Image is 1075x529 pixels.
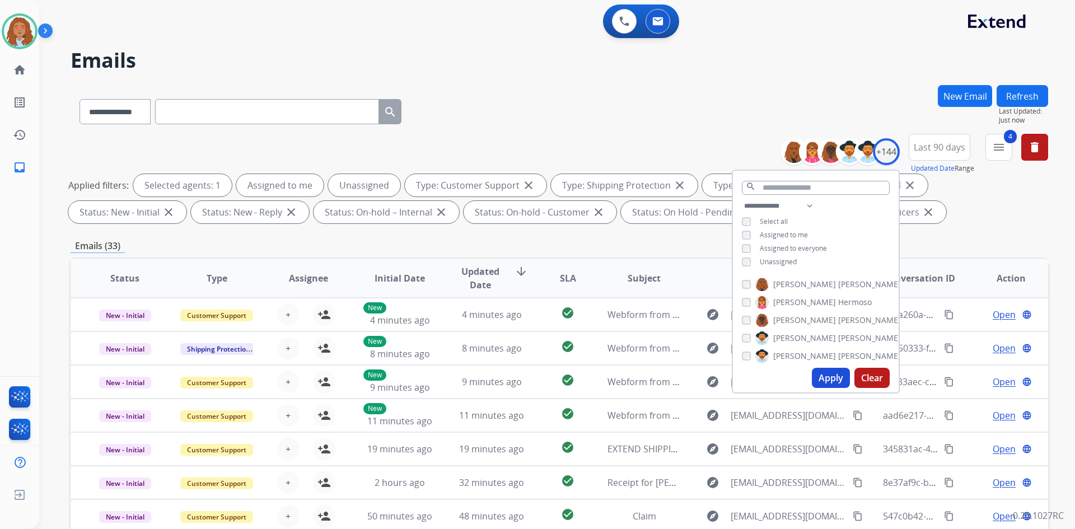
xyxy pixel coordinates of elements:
[706,341,719,355] mat-icon: explore
[375,476,425,489] span: 2 hours ago
[993,308,1016,321] span: Open
[993,341,1016,355] span: Open
[731,375,846,388] span: [EMAIL_ADDRESS][DOMAIN_NAME]
[731,341,846,355] span: [EMAIL_ADDRESS][DOMAIN_NAME]
[277,337,300,359] button: +
[607,342,861,354] span: Webform from [EMAIL_ADDRESS][DOMAIN_NAME] on [DATE]
[773,350,836,362] span: [PERSON_NAME]
[944,444,954,454] mat-icon: content_copy
[277,371,300,393] button: +
[628,271,661,285] span: Subject
[367,443,432,455] span: 19 minutes ago
[956,259,1048,298] th: Action
[561,441,574,454] mat-icon: check_circle
[561,407,574,420] mat-icon: check_circle
[459,409,524,422] span: 11 minutes ago
[99,377,151,388] span: New - Initial
[317,308,331,321] mat-icon: person_add
[286,375,291,388] span: +
[607,409,861,422] span: Webform from [EMAIL_ADDRESS][DOMAIN_NAME] on [DATE]
[317,442,331,456] mat-icon: person_add
[317,375,331,388] mat-icon: person_add
[607,308,861,321] span: Webform from [EMAIL_ADDRESS][DOMAIN_NAME] on [DATE]
[838,297,872,308] span: Hermoso
[706,442,719,456] mat-icon: explore
[99,310,151,321] span: New - Initial
[922,205,935,219] mat-icon: close
[911,164,955,173] button: Updated Date
[1022,444,1032,454] mat-icon: language
[760,257,797,266] span: Unassigned
[277,303,300,326] button: +
[384,105,397,119] mat-icon: search
[370,314,430,326] span: 4 minutes ago
[162,205,175,219] mat-icon: close
[607,476,810,489] span: Receipt for [PERSON_NAME]‘s original purchase.
[434,205,448,219] mat-icon: close
[773,279,836,290] span: [PERSON_NAME]
[286,308,291,321] span: +
[854,368,890,388] button: Clear
[13,96,26,109] mat-icon: list_alt
[370,348,430,360] span: 8 minutes ago
[328,174,400,196] div: Unassigned
[464,201,616,223] div: Status: On-hold - Customer
[883,476,1048,489] span: 8e37af9c-bc8c-4d24-87cf-3113e18bfe06
[1022,310,1032,320] mat-icon: language
[944,343,954,353] mat-icon: content_copy
[462,376,522,388] span: 9 minutes ago
[286,509,291,523] span: +
[853,511,863,521] mat-icon: content_copy
[286,409,291,422] span: +
[180,511,253,523] span: Customer Support
[71,239,125,253] p: Emails (33)
[180,343,257,355] span: Shipping Protection
[99,410,151,422] span: New - Initial
[207,271,227,285] span: Type
[773,297,836,308] span: [PERSON_NAME]
[110,271,139,285] span: Status
[731,509,846,523] span: [EMAIL_ADDRESS][DOMAIN_NAME]
[746,181,756,191] mat-icon: search
[999,107,1048,116] span: Last Updated:
[812,368,850,388] button: Apply
[731,476,846,489] span: [EMAIL_ADDRESS][DOMAIN_NAME]
[180,477,253,489] span: Customer Support
[883,409,1058,422] span: aad6e217-5be9-4b09-b95d-f0b9bac2d1de
[277,505,300,527] button: +
[903,179,917,192] mat-icon: close
[621,201,792,223] div: Status: On Hold - Pending Parts
[286,341,291,355] span: +
[944,377,954,387] mat-icon: content_copy
[1022,477,1032,488] mat-icon: language
[838,279,901,290] span: [PERSON_NAME]
[914,145,965,149] span: Last 90 days
[459,443,524,455] span: 19 minutes ago
[1022,410,1032,420] mat-icon: language
[522,179,535,192] mat-icon: close
[838,333,901,344] span: [PERSON_NAME]
[99,477,151,489] span: New - Initial
[363,369,386,381] p: New
[993,476,1016,489] span: Open
[944,477,954,488] mat-icon: content_copy
[363,403,386,414] p: New
[277,471,300,494] button: +
[515,265,528,278] mat-icon: arrow_downward
[367,415,432,427] span: 11 minutes ago
[1004,130,1017,143] span: 4
[13,161,26,174] mat-icon: inbox
[363,336,386,347] p: New
[289,271,328,285] span: Assignee
[561,340,574,353] mat-icon: check_circle
[706,509,719,523] mat-icon: explore
[838,350,901,362] span: [PERSON_NAME]
[909,134,970,161] button: Last 90 days
[99,511,151,523] span: New - Initial
[760,217,788,226] span: Select all
[277,438,300,460] button: +
[853,477,863,488] mat-icon: content_copy
[68,201,186,223] div: Status: New - Initial
[760,230,808,240] span: Assigned to me
[462,342,522,354] span: 8 minutes ago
